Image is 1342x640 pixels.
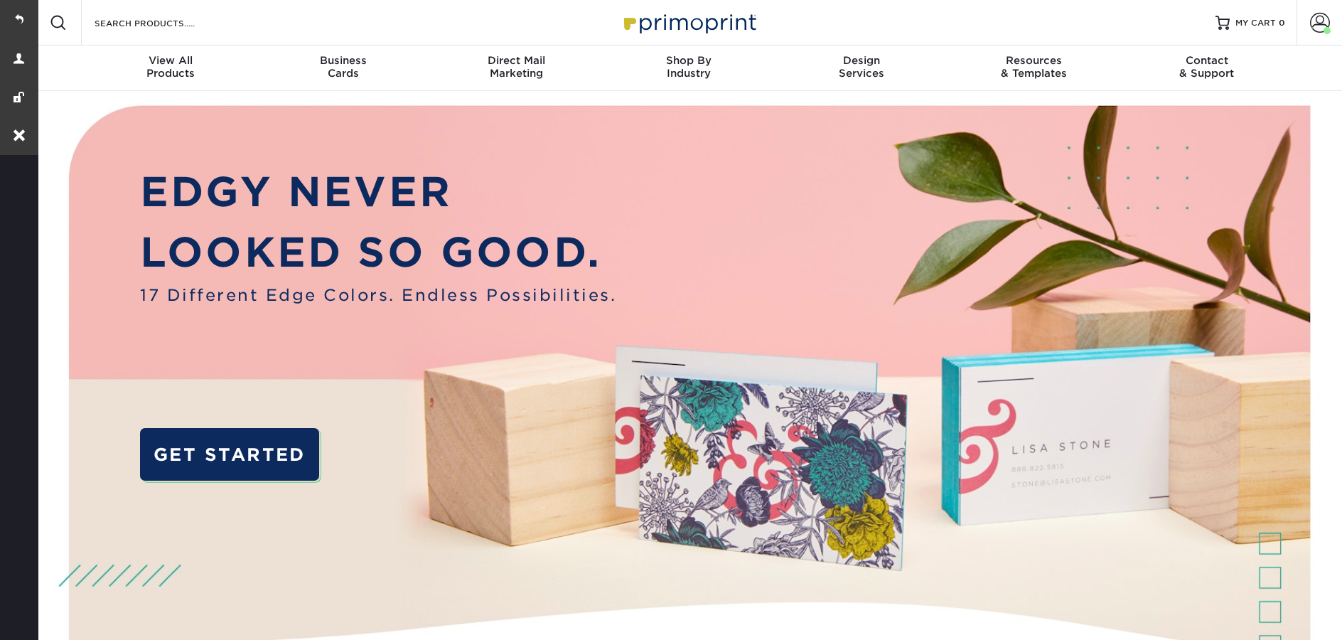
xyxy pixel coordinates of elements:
[948,54,1120,67] span: Resources
[948,46,1120,91] a: Resources& Templates
[1120,54,1293,80] div: & Support
[948,54,1120,80] div: & Templates
[140,428,319,481] a: GET STARTED
[603,46,775,91] a: Shop ByIndustry
[85,46,257,91] a: View AllProducts
[93,14,232,31] input: SEARCH PRODUCTS.....
[1120,46,1293,91] a: Contact& Support
[85,54,257,80] div: Products
[1120,54,1293,67] span: Contact
[257,54,430,80] div: Cards
[1235,17,1276,29] span: MY CART
[775,54,948,80] div: Services
[85,54,257,67] span: View All
[257,46,430,91] a: BusinessCards
[140,223,616,283] p: LOOKED SO GOOD.
[618,7,760,38] img: Primoprint
[140,283,616,307] span: 17 Different Edge Colors. Endless Possibilities.
[1279,18,1285,28] span: 0
[775,46,948,91] a: DesignServices
[430,46,603,91] a: Direct MailMarketing
[257,54,430,67] span: Business
[603,54,775,80] div: Industry
[140,162,616,223] p: EDGY NEVER
[430,54,603,80] div: Marketing
[603,54,775,67] span: Shop By
[775,54,948,67] span: Design
[430,54,603,67] span: Direct Mail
